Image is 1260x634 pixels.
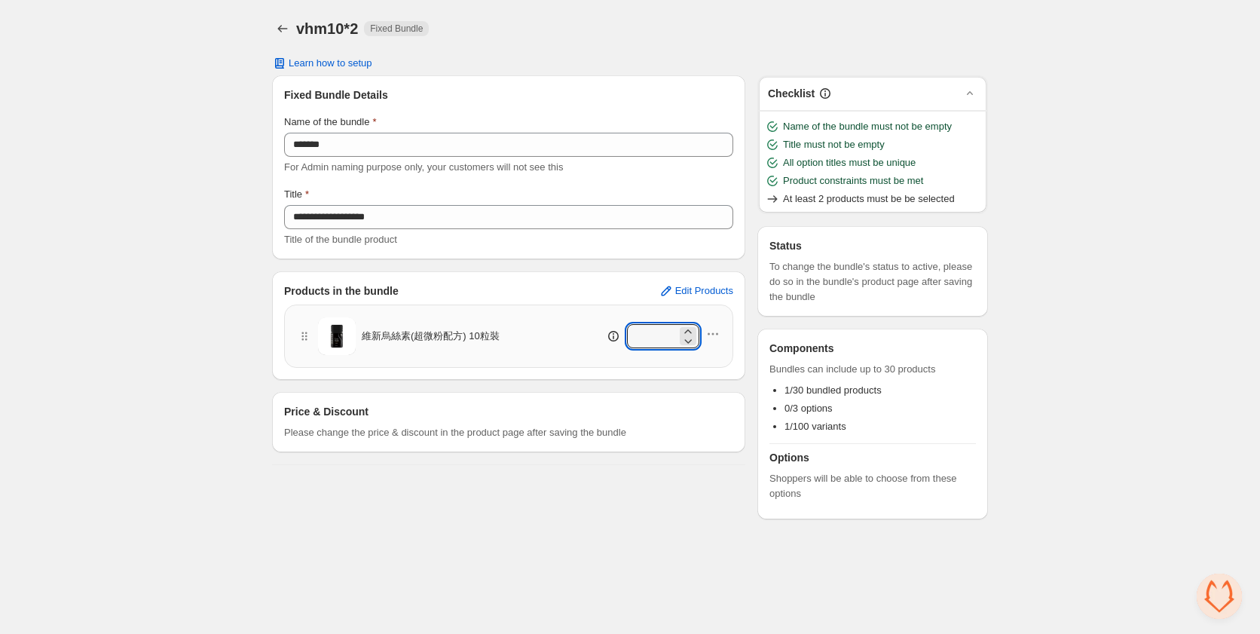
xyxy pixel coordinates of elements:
span: To change the bundle's status to active, please do so in the bundle's product page after saving t... [769,259,976,305]
h3: Status [769,238,976,253]
span: All option titles must be unique [783,155,916,170]
h3: Price & Discount [284,404,369,419]
h3: Options [769,450,976,465]
label: Title [284,187,309,202]
span: 0/3 options [784,403,833,414]
span: Learn how to setup [289,57,372,69]
span: Shoppers will be able to choose from these options [769,471,976,501]
span: Title must not be empty [783,137,885,152]
label: Name of the bundle [284,115,377,130]
span: Please change the price & discount in the product page after saving the bundle [284,425,626,440]
span: Bundles can include up to 30 products [769,362,976,377]
h1: vhm10*2 [296,20,358,38]
img: 維新烏絲素(超微粉配方) 10粒裝 [318,317,356,355]
h3: Components [769,341,834,356]
h3: Checklist [768,86,815,101]
button: Edit Products [650,279,742,303]
button: Learn how to setup [263,53,381,74]
span: For Admin naming purpose only, your customers will not see this [284,161,563,173]
span: Fixed Bundle [370,23,423,35]
h3: Fixed Bundle Details [284,87,733,103]
span: Name of the bundle must not be empty [783,119,952,134]
span: Product constraints must be met [783,173,923,188]
span: 1/30 bundled products [784,384,882,396]
span: 維新烏絲素(超微粉配方) 10粒裝 [362,329,500,344]
span: Edit Products [675,285,733,297]
a: 开放式聊天 [1197,574,1242,619]
span: Title of the bundle product [284,234,397,245]
h3: Products in the bundle [284,283,399,299]
span: 1/100 variants [784,421,846,432]
span: At least 2 products must be be selected [783,191,955,207]
button: Back [272,18,293,39]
